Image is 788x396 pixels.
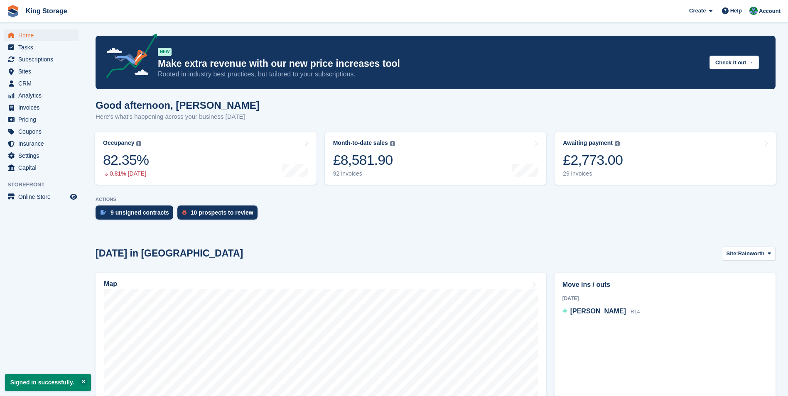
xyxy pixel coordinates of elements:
[4,66,79,77] a: menu
[18,150,68,161] span: Settings
[570,308,626,315] span: [PERSON_NAME]
[562,280,768,290] h2: Move ins / outs
[555,132,776,185] a: Awaiting payment £2,773.00 29 invoices
[631,309,640,315] span: R14
[96,205,177,224] a: 9 unsigned contracts
[727,249,738,258] span: Site:
[709,56,759,69] button: Check it out →
[4,54,79,65] a: menu
[177,205,262,224] a: 10 prospects to review
[333,170,395,177] div: 92 invoices
[99,34,157,81] img: price-adjustments-announcement-icon-8257ccfd72463d97f412b2fc003d46551f7dbcb40ab6d574587a9cd5c0d94...
[4,162,79,174] a: menu
[5,374,91,391] p: Signed in successfully.
[4,78,79,89] a: menu
[4,126,79,137] a: menu
[563,170,623,177] div: 29 invoices
[4,150,79,161] a: menu
[7,5,19,17] img: stora-icon-8386f47178a22dfd0bd8f6a31ec36ba5ce8667c1dd55bd0f319d3a0aa187defe.svg
[104,280,117,288] h2: Map
[96,100,260,111] h1: Good afternoon, [PERSON_NAME]
[333,152,395,169] div: £8,581.90
[333,139,388,147] div: Month-to-date sales
[4,114,79,125] a: menu
[110,209,169,216] div: 9 unsigned contracts
[191,209,253,216] div: 10 prospects to review
[18,29,68,41] span: Home
[18,54,68,65] span: Subscriptions
[563,139,613,147] div: Awaiting payment
[96,112,260,122] p: Here's what's happening across your business [DATE]
[563,152,623,169] div: £2,773.00
[562,295,768,302] div: [DATE]
[158,58,703,70] p: Make extra revenue with our new price increases tool
[18,162,68,174] span: Capital
[759,7,781,15] span: Account
[96,248,243,259] h2: [DATE] in [GEOGRAPHIC_DATA]
[390,141,395,146] img: icon-info-grey-7440780725fd019a000dd9b08b2336e03edf1995a4989e88bcd33f0948082b44.svg
[325,132,547,185] a: Month-to-date sales £8,581.90 92 invoices
[103,170,149,177] div: 0.81% [DATE]
[95,132,317,185] a: Occupancy 82.35% 0.81% [DATE]
[22,4,71,18] a: King Storage
[182,210,187,215] img: prospect-51fa495bee0391a8d652442698ab0144808aea92771e9ea1ae160a38d050c398.svg
[103,139,134,147] div: Occupancy
[7,181,83,189] span: Storefront
[18,66,68,77] span: Sites
[722,247,776,260] button: Site: Rainworth
[18,42,68,53] span: Tasks
[4,29,79,41] a: menu
[4,138,79,149] a: menu
[749,7,758,15] img: John King
[4,42,79,53] a: menu
[18,138,68,149] span: Insurance
[136,141,141,146] img: icon-info-grey-7440780725fd019a000dd9b08b2336e03edf1995a4989e88bcd33f0948082b44.svg
[103,152,149,169] div: 82.35%
[18,78,68,89] span: CRM
[4,191,79,203] a: menu
[158,70,703,79] p: Rooted in industry best practices, but tailored to your subscriptions.
[738,249,765,258] span: Rainworth
[4,90,79,101] a: menu
[69,192,79,202] a: Preview store
[730,7,742,15] span: Help
[18,114,68,125] span: Pricing
[101,210,106,215] img: contract_signature_icon-13c848040528278c33f63329250d36e43548de30e8caae1d1a13099fd9432cc5.svg
[4,102,79,113] a: menu
[18,191,68,203] span: Online Store
[158,48,172,56] div: NEW
[689,7,706,15] span: Create
[18,126,68,137] span: Coupons
[18,90,68,101] span: Analytics
[18,102,68,113] span: Invoices
[96,197,776,202] p: ACTIONS
[615,141,620,146] img: icon-info-grey-7440780725fd019a000dd9b08b2336e03edf1995a4989e88bcd33f0948082b44.svg
[562,306,640,317] a: [PERSON_NAME] R14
